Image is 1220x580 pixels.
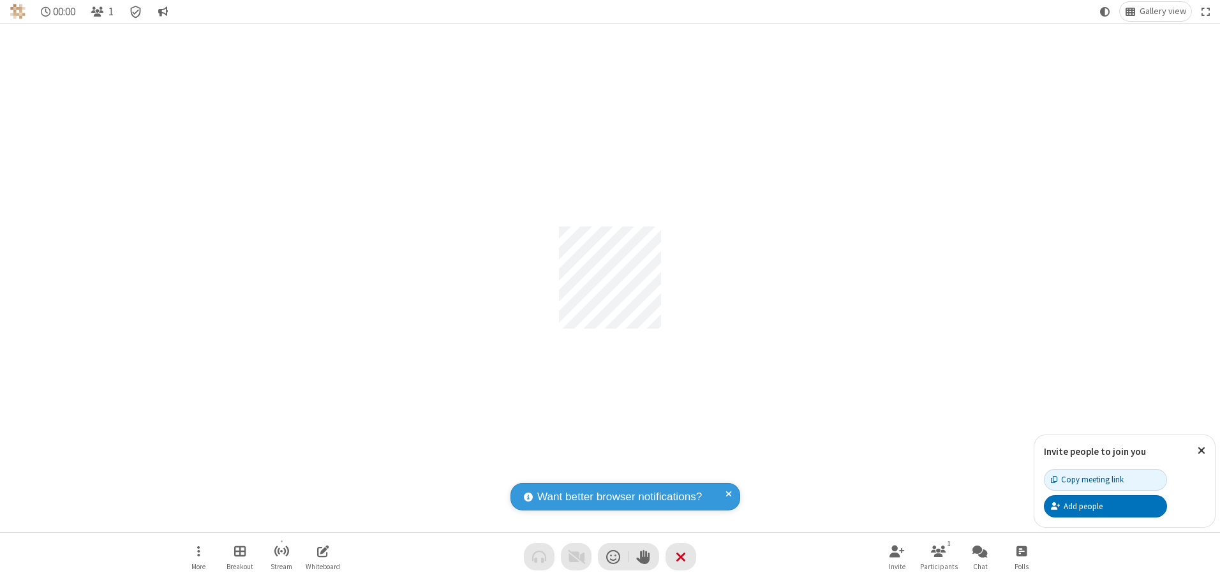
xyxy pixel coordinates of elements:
[1051,473,1124,486] div: Copy meeting link
[1188,435,1215,466] button: Close popover
[961,539,999,575] button: Open chat
[152,2,173,21] button: Conversation
[919,539,958,575] button: Open participant list
[920,563,958,570] span: Participants
[973,563,988,570] span: Chat
[179,539,218,575] button: Open menu
[1015,563,1029,570] span: Polls
[86,2,119,21] button: Open participant list
[878,539,916,575] button: Invite participants (Alt+I)
[191,563,205,570] span: More
[124,2,148,21] div: Meeting details Encryption enabled
[108,6,114,18] span: 1
[271,563,292,570] span: Stream
[10,4,26,19] img: QA Selenium DO NOT DELETE OR CHANGE
[1120,2,1191,21] button: Change layout
[36,2,81,21] div: Timer
[1196,2,1216,21] button: Fullscreen
[227,563,253,570] span: Breakout
[1044,469,1167,491] button: Copy meeting link
[1044,445,1146,457] label: Invite people to join you
[1140,6,1186,17] span: Gallery view
[629,543,659,570] button: Raise hand
[1002,539,1041,575] button: Open poll
[598,543,629,570] button: Send a reaction
[524,543,554,570] button: Audio problem - check your Internet connection or call by phone
[1095,2,1115,21] button: Using system theme
[944,538,955,549] div: 1
[262,539,301,575] button: Start streaming
[221,539,259,575] button: Manage Breakout Rooms
[53,6,75,18] span: 00:00
[666,543,696,570] button: End or leave meeting
[561,543,591,570] button: Video
[889,563,905,570] span: Invite
[304,539,342,575] button: Open shared whiteboard
[537,489,702,505] span: Want better browser notifications?
[306,563,340,570] span: Whiteboard
[1044,495,1167,517] button: Add people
